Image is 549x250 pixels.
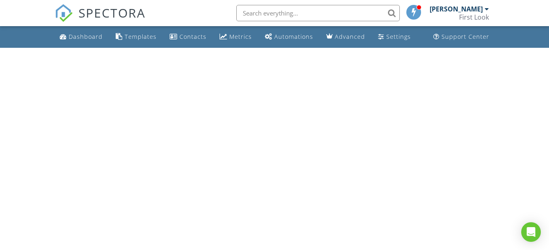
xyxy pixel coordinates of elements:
[262,29,316,45] a: Automations (Basic)
[430,29,493,45] a: Support Center
[125,33,157,40] div: Templates
[56,29,106,45] a: Dashboard
[236,5,400,21] input: Search everything...
[69,33,103,40] div: Dashboard
[78,4,146,21] span: SPECTORA
[386,33,411,40] div: Settings
[166,29,210,45] a: Contacts
[229,33,252,40] div: Metrics
[323,29,368,45] a: Advanced
[441,33,489,40] div: Support Center
[335,33,365,40] div: Advanced
[55,11,146,28] a: SPECTORA
[216,29,255,45] a: Metrics
[375,29,414,45] a: Settings
[112,29,160,45] a: Templates
[459,13,489,21] div: First Look
[274,33,313,40] div: Automations
[179,33,206,40] div: Contacts
[521,222,541,242] div: Open Intercom Messenger
[430,5,483,13] div: [PERSON_NAME]
[55,4,73,22] img: The Best Home Inspection Software - Spectora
